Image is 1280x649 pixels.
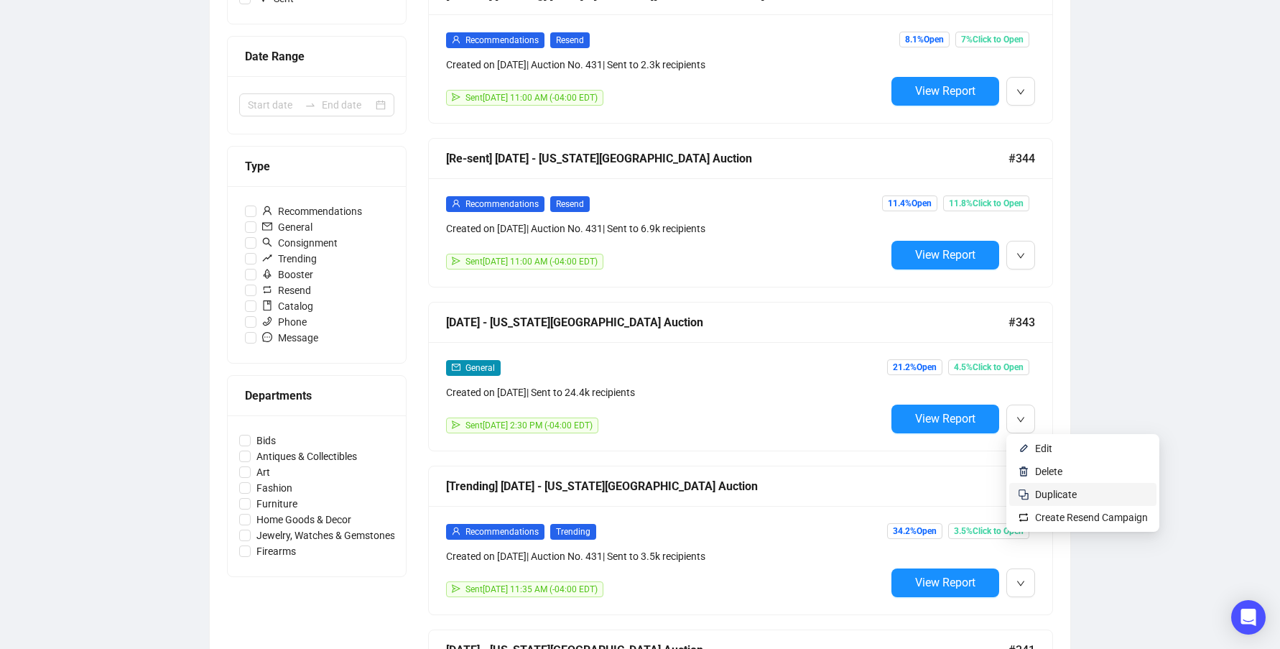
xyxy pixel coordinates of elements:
span: Booster [256,267,319,282]
img: svg+xml;base64,PHN2ZyB4bWxucz0iaHR0cDovL3d3dy53My5vcmcvMjAwMC9zdmciIHhtbG5zOnhsaW5rPSJodHRwOi8vd3... [1018,466,1029,477]
span: 4.5% Click to Open [948,359,1029,375]
span: Message [256,330,324,346]
div: Created on [DATE] | Auction No. 431 | Sent to 6.9k recipients [446,221,886,236]
span: user [452,199,460,208]
div: [Trending] [DATE] - [US_STATE][GEOGRAPHIC_DATA] Auction [446,477,1008,495]
span: send [452,420,460,429]
span: Sent [DATE] 11:00 AM (-04:00 EDT) [465,257,598,267]
span: General [256,219,318,235]
button: View Report [891,405,999,433]
span: book [262,300,272,310]
span: Recommendations [465,199,539,209]
div: [Re-sent] [DATE] - [US_STATE][GEOGRAPHIC_DATA] Auction [446,149,1008,167]
span: Recommendations [256,203,368,219]
span: Edit [1035,443,1052,454]
span: message [262,332,272,342]
span: search [262,237,272,247]
span: View Report [915,576,975,589]
span: swap-right [305,99,316,111]
img: retweet.svg [1018,512,1029,523]
span: retweet [262,285,272,295]
span: General [465,363,495,373]
span: Trending [256,251,323,267]
span: #343 [1008,313,1035,331]
span: user [262,206,272,216]
button: View Report [891,569,999,597]
span: 8.1% Open [899,32,950,47]
span: Delete [1035,466,1062,477]
span: rocket [262,269,272,279]
span: Jewelry, Watches & Gemstones [251,528,401,543]
img: svg+xml;base64,PHN2ZyB4bWxucz0iaHR0cDovL3d3dy53My5vcmcvMjAwMC9zdmciIHhtbG5zOnhsaW5rPSJodHRwOi8vd3... [1018,443,1029,454]
span: View Report [915,84,975,98]
a: [DATE] - [US_STATE][GEOGRAPHIC_DATA] Auction#343mailGeneralCreated on [DATE]| Sent to 24.4k recip... [428,302,1053,451]
span: 11.8% Click to Open [943,195,1029,211]
span: View Report [915,412,975,425]
span: 11.4% Open [882,195,937,211]
button: View Report [891,77,999,106]
span: Firearms [251,543,302,559]
span: send [452,584,460,593]
span: Antiques & Collectibles [251,448,363,464]
img: svg+xml;base64,PHN2ZyB4bWxucz0iaHR0cDovL3d3dy53My5vcmcvMjAwMC9zdmciIHdpZHRoPSIyNCIgaGVpZ2h0PSIyNC... [1018,489,1029,500]
span: user [452,527,460,535]
span: Home Goods & Decor [251,512,357,528]
span: mail [452,363,460,372]
span: phone [262,316,272,326]
span: down [1016,579,1025,588]
input: End date [322,97,373,113]
span: 21.2% Open [887,359,942,375]
span: 3.5% Click to Open [948,523,1029,539]
div: Date Range [245,47,389,65]
span: Recommendations [465,527,539,537]
span: to [305,99,316,111]
span: Recommendations [465,35,539,45]
span: 7% Click to Open [955,32,1029,47]
div: Created on [DATE] | Sent to 24.4k recipients [446,385,886,400]
input: Start date [248,97,299,113]
div: Departments [245,387,389,405]
div: Created on [DATE] | Auction No. 431 | Sent to 3.5k recipients [446,548,886,564]
span: Phone [256,314,312,330]
a: [Trending] [DATE] - [US_STATE][GEOGRAPHIC_DATA] Auction#342userRecommendationsTrendingCreated on ... [428,466,1053,615]
span: down [1016,415,1025,424]
span: Bids [251,433,282,448]
span: Duplicate [1035,489,1077,500]
span: down [1016,88,1025,96]
span: Resend [256,282,317,298]
span: mail [262,221,272,231]
div: Open Intercom Messenger [1231,600,1266,635]
span: 34.2% Open [887,523,942,539]
span: rise [262,253,272,263]
span: Fashion [251,480,298,496]
button: View Report [891,241,999,270]
span: Resend [550,196,590,212]
a: [Re-sent] [DATE] - [US_STATE][GEOGRAPHIC_DATA] Auction#344userRecommendationsResendCreated on [DA... [428,138,1053,287]
span: Furniture [251,496,303,512]
span: send [452,257,460,265]
span: send [452,93,460,101]
span: Sent [DATE] 11:00 AM (-04:00 EDT) [465,93,598,103]
span: Resend [550,32,590,48]
div: [DATE] - [US_STATE][GEOGRAPHIC_DATA] Auction [446,313,1008,331]
span: down [1016,252,1025,260]
div: Type [245,157,389,175]
span: Sent [DATE] 2:30 PM (-04:00 EDT) [465,420,593,431]
div: Created on [DATE] | Auction No. 431 | Sent to 2.3k recipients [446,57,886,73]
span: Art [251,464,276,480]
span: user [452,35,460,44]
span: View Report [915,248,975,262]
span: Catalog [256,298,319,314]
span: #344 [1008,149,1035,167]
span: Trending [550,524,596,540]
span: Consignment [256,235,343,251]
span: Create Resend Campaign [1035,512,1148,523]
span: Sent [DATE] 11:35 AM (-04:00 EDT) [465,584,598,594]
